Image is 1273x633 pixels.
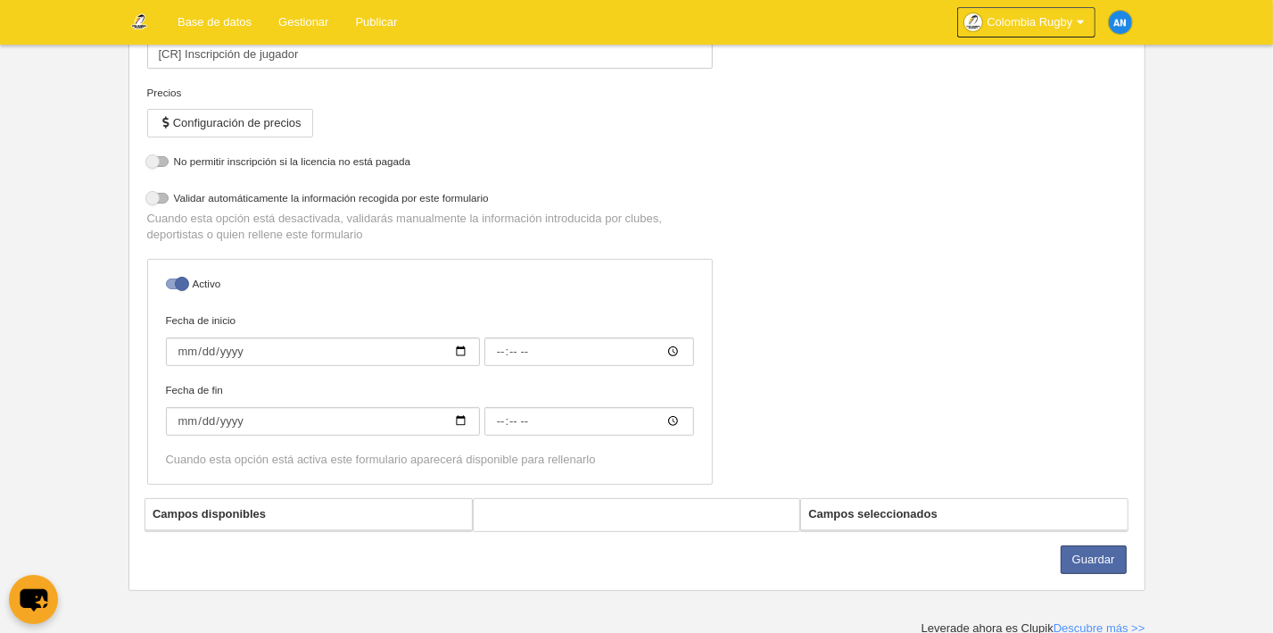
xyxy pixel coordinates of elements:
input: Fecha de inicio [484,337,694,366]
img: Oanpu9v8aySI.30x30.jpg [964,13,982,31]
a: Colombia Rugby [957,7,1095,37]
input: Fecha de fin [166,407,480,436]
input: Nombre [147,40,713,69]
button: chat-button [9,575,58,624]
input: Fecha de fin [484,407,694,436]
input: Fecha de inicio [166,337,480,366]
img: Colombia Rugby [128,11,150,32]
label: Fecha de fin [166,382,694,436]
label: Activo [166,276,694,296]
div: Cuando esta opción está activa este formulario aparecerá disponible para rellenarlo [166,452,694,468]
button: Guardar [1061,546,1127,574]
img: c2l6ZT0zMHgzMCZmcz05JnRleHQ9QU4mYmc9MWU4OGU1.png [1109,11,1132,34]
button: Configuración de precios [147,109,313,137]
span: Colombia Rugby [987,13,1072,31]
label: No permitir inscripción si la licencia no está pagada [147,154,713,174]
label: Fecha de inicio [166,312,694,366]
div: Precios [147,85,713,101]
p: Cuando esta opción está desactivada, validarás manualmente la información introducida por clubes,... [147,211,713,243]
th: Campos seleccionados [801,499,1128,530]
label: Validar automáticamente la información recogida por este formulario [147,190,713,211]
th: Campos disponibles [145,499,472,530]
